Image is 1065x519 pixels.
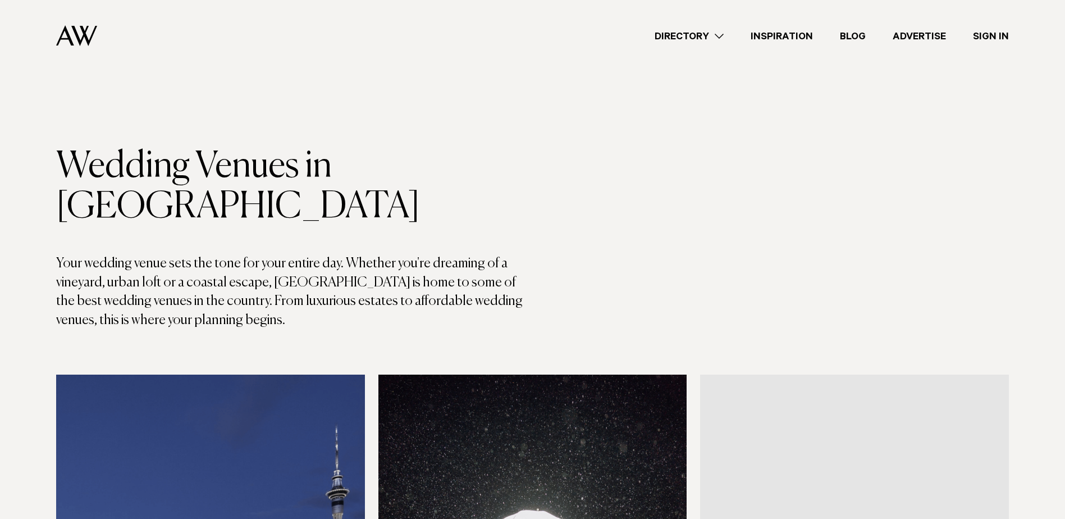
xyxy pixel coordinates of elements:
a: Inspiration [737,29,826,44]
a: Blog [826,29,879,44]
img: Auckland Weddings Logo [56,25,97,46]
a: Sign In [959,29,1022,44]
a: Advertise [879,29,959,44]
h1: Wedding Venues in [GEOGRAPHIC_DATA] [56,147,533,227]
p: Your wedding venue sets the tone for your entire day. Whether you're dreaming of a vineyard, urba... [56,254,533,330]
a: Directory [641,29,737,44]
